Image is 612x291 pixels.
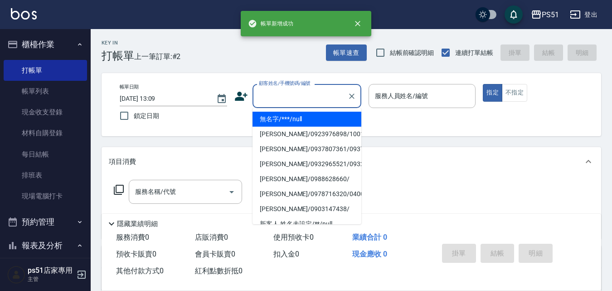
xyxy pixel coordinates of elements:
button: 預約管理 [4,210,87,234]
span: 會員卡販賣 0 [195,250,235,258]
span: 扣入金 0 [273,250,299,258]
button: close [348,14,368,34]
a: 現金收支登錄 [4,102,87,123]
span: 其他付款方式 0 [116,266,164,275]
button: PS51 [527,5,563,24]
a: 排班表 [4,165,87,186]
h3: 打帳單 [102,49,134,62]
div: PS51 [542,9,559,20]
a: 打帳單 [4,60,87,81]
button: Choose date, selected date is 2025-08-13 [211,88,233,110]
div: 項目消費 [102,147,601,176]
span: 服務消費 0 [116,233,149,242]
button: Open [224,185,239,199]
p: 項目消費 [109,157,136,167]
a: 材料自購登錄 [4,123,87,143]
a: 帳單列表 [4,81,87,102]
li: [PERSON_NAME]/0988628660/ [253,172,361,187]
span: 使用預收卡 0 [273,233,314,242]
li: [PERSON_NAME]/0932965521/0932965521 [253,157,361,172]
span: 上一筆訂單:#2 [134,51,181,62]
img: Logo [11,8,37,20]
button: 報表及分析 [4,234,87,257]
li: 新客人 姓名未設定/**/null [253,217,361,232]
button: Clear [345,90,358,103]
span: 現金應收 0 [352,250,387,258]
li: [PERSON_NAME]/0978716320/040074 [253,187,361,202]
label: 顧客姓名/手機號碼/編號 [259,80,311,87]
button: 登出 [566,6,601,23]
span: 紅利點數折抵 0 [195,266,243,275]
span: 預收卡販賣 0 [116,250,156,258]
li: [PERSON_NAME]/0937807361/0937807361 [253,142,361,157]
p: 隱藏業績明細 [117,219,158,229]
p: 主管 [28,275,74,283]
h2: Key In [102,40,134,46]
li: [PERSON_NAME]/0903147438/ [253,202,361,217]
button: save [505,5,523,24]
button: 帳單速查 [326,44,367,61]
a: 現場電腦打卡 [4,186,87,207]
span: 業績合計 0 [352,233,387,242]
button: 櫃檯作業 [4,33,87,56]
span: 店販消費 0 [195,233,228,242]
span: 帳單新增成功 [248,19,293,28]
li: [PERSON_NAME]/0923976898/100165 [253,127,361,142]
a: 每日結帳 [4,144,87,165]
span: 連續打單結帳 [455,48,493,58]
span: 結帳前確認明細 [390,48,434,58]
label: 帳單日期 [120,84,139,90]
button: 指定 [483,84,502,102]
input: YYYY/MM/DD hh:mm [120,91,207,106]
span: 鎖定日期 [134,111,159,121]
h5: ps51店家專用 [28,266,74,275]
button: 不指定 [502,84,527,102]
img: Person [7,266,25,284]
